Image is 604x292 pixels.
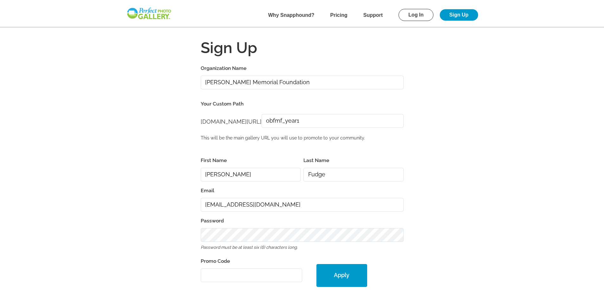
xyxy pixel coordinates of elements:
a: Support [363,12,383,18]
small: This will be the main gallery URL you will use to promote to your community. [201,135,365,140]
label: Organization Name [201,64,404,73]
i: Password must be at least six (6) characters long. [201,245,298,250]
button: Apply [316,264,367,287]
a: Pricing [330,12,347,18]
label: Last Name [303,156,404,165]
label: Your Custom Path [201,99,404,108]
a: Log In [399,9,433,21]
label: Password [201,216,404,225]
label: Promo Code [201,257,302,266]
label: Email [201,186,404,195]
img: Snapphound Logo [126,7,172,20]
a: Sign Up [440,9,478,21]
h1: Sign Up [201,40,404,55]
a: Why Snapphound? [268,12,315,18]
span: [DOMAIN_NAME][URL] [201,118,262,125]
label: First Name [201,156,301,165]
